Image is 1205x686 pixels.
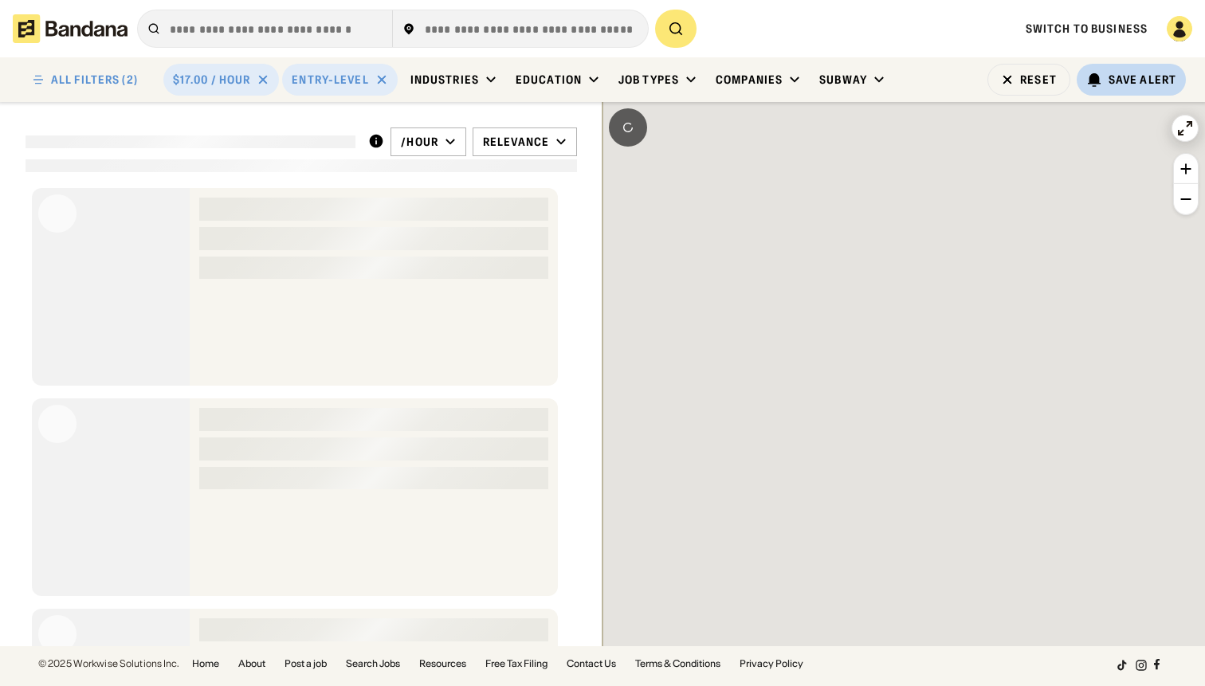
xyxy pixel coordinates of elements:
a: Contact Us [567,659,616,668]
div: Reset [1020,74,1057,85]
a: Resources [419,659,466,668]
div: Industries [410,73,479,87]
div: Education [516,73,582,87]
div: © 2025 Workwise Solutions Inc. [38,659,179,668]
div: /hour [401,135,438,149]
div: Subway [819,73,867,87]
div: ALL FILTERS (2) [51,74,138,85]
a: Switch to Business [1026,22,1148,36]
img: Bandana logotype [13,14,128,43]
div: Job Types [618,73,679,87]
a: Terms & Conditions [635,659,720,668]
a: Privacy Policy [740,659,803,668]
div: Save Alert [1109,73,1176,87]
div: Relevance [483,135,549,149]
a: Search Jobs [346,659,400,668]
div: Entry-Level [292,73,368,87]
a: Post a job [285,659,327,668]
a: About [238,659,265,668]
div: grid [26,182,577,646]
a: Home [192,659,219,668]
a: Free Tax Filing [485,659,548,668]
div: Companies [716,73,783,87]
div: $17.00 / hour [173,73,251,87]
